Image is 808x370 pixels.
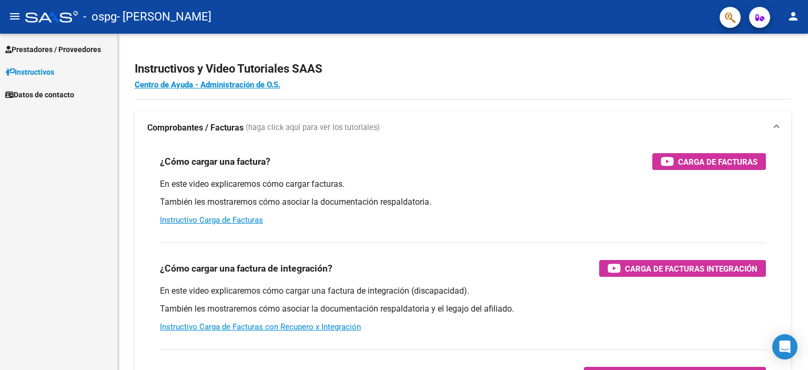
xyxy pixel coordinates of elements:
[160,154,270,169] h3: ¿Cómo cargar una factura?
[160,303,766,315] p: También les mostraremos cómo asociar la documentación respaldatoria y el legajo del afiliado.
[772,334,797,359] div: Open Intercom Messenger
[8,10,21,23] mat-icon: menu
[117,5,211,28] span: - [PERSON_NAME]
[5,89,74,101] span: Datos de contacto
[787,10,800,23] mat-icon: person
[160,285,766,297] p: En este video explicaremos cómo cargar una factura de integración (discapacidad).
[83,5,117,28] span: - ospg
[135,111,791,145] mat-expansion-panel-header: Comprobantes / Facturas (haga click aquí para ver los tutoriales)
[135,80,280,89] a: Centro de Ayuda - Administración de O.S.
[147,122,244,134] strong: Comprobantes / Facturas
[160,322,361,332] a: Instructivo Carga de Facturas con Recupero x Integración
[652,153,766,170] button: Carga de Facturas
[5,66,54,78] span: Instructivos
[625,262,757,275] span: Carga de Facturas Integración
[160,261,332,276] h3: ¿Cómo cargar una factura de integración?
[246,122,380,134] span: (haga click aquí para ver los tutoriales)
[160,215,263,225] a: Instructivo Carga de Facturas
[599,260,766,277] button: Carga de Facturas Integración
[678,155,757,168] span: Carga de Facturas
[160,178,766,190] p: En este video explicaremos cómo cargar facturas.
[135,59,791,79] h2: Instructivos y Video Tutoriales SAAS
[5,44,101,55] span: Prestadores / Proveedores
[160,196,766,208] p: También les mostraremos cómo asociar la documentación respaldatoria.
